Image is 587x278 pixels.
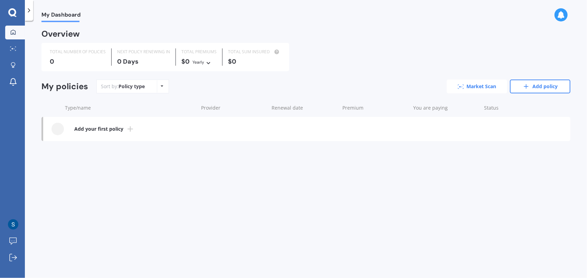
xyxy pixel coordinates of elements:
[181,58,217,66] div: $0
[228,58,281,65] div: $0
[50,48,106,55] div: TOTAL NUMBER OF POLICIES
[117,48,170,55] div: NEXT POLICY RENEWING IN
[50,58,106,65] div: 0
[201,104,266,111] div: Provider
[342,104,408,111] div: Premium
[510,80,570,93] a: Add policy
[484,104,536,111] div: Status
[192,59,204,66] div: Yearly
[413,104,479,111] div: You are paying
[272,104,337,111] div: Renewal date
[65,104,196,111] div: Type/name
[447,80,507,93] a: Market Scan
[74,126,123,132] b: Add your first policy
[228,48,281,55] div: TOTAL SUM INSURED
[181,48,217,55] div: TOTAL PREMIUMS
[43,117,570,141] a: Add your first policy
[117,58,170,65] div: 0 Days
[8,219,18,230] img: ACg8ocIzP1KMmDSzc5vRj1LQJAdIc8g_SsVVV9-1IVmVilIAzRnr=s96-c
[101,83,145,90] div: Sort by:
[119,83,145,90] div: Policy type
[41,30,80,37] div: Overview
[41,82,88,92] div: My policies
[41,11,81,21] span: My Dashboard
